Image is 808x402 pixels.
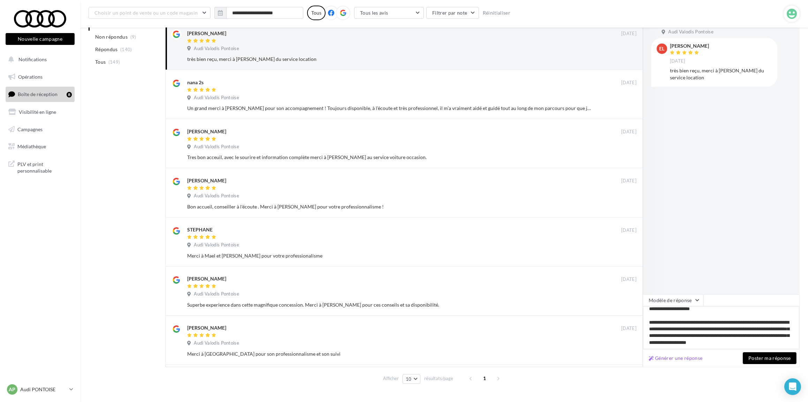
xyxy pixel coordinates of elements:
span: [DATE] [621,80,637,86]
button: Choisir un point de vente ou un code magasin [89,7,211,19]
span: Médiathèque [17,143,46,149]
div: [PERSON_NAME] [187,30,226,37]
span: Tous [95,58,106,65]
button: Nouvelle campagne [6,33,75,45]
div: [PERSON_NAME] [187,177,226,184]
span: PLV et print personnalisable [17,159,72,174]
div: très bien reçu, merci à [PERSON_NAME] du service location [670,67,772,81]
div: Tous [307,6,326,20]
a: Boîte de réception8 [4,87,76,102]
div: [PERSON_NAME] [187,324,226,331]
div: Merci à Mael et [PERSON_NAME] pour votre professionalisme [187,252,591,259]
div: Un grand merci à [PERSON_NAME] pour son accompagnement ! Toujours disponible, à l’écoute et très ... [187,105,591,112]
a: PLV et print personnalisable [4,157,76,177]
button: Filtrer par note [426,7,479,19]
span: Audi Valodis Pontoise [668,29,714,35]
a: AP Audi PONTOISE [6,383,75,396]
button: Poster ma réponse [743,352,796,364]
span: Afficher [383,375,399,382]
span: [DATE] [670,58,685,64]
span: Répondus [95,46,118,53]
span: [DATE] [621,276,637,283]
p: Audi PONTOISE [20,386,67,393]
span: (149) [108,59,120,65]
span: résultats/page [424,375,453,382]
button: Modèle de réponse [643,294,703,306]
span: Choisir un point de vente ou un code magasin [94,10,198,16]
span: Audi Valodis Pontoise [194,193,239,199]
span: 1 [479,373,490,384]
span: Audi Valodis Pontoise [194,291,239,297]
span: Audi Valodis Pontoise [194,95,239,101]
span: [DATE] [621,129,637,135]
span: [DATE] [621,178,637,184]
div: [PERSON_NAME] [187,128,226,135]
span: Tous les avis [360,10,388,16]
span: Audi Valodis Pontoise [194,242,239,248]
span: 10 [406,376,412,382]
div: [PERSON_NAME] [187,275,226,282]
button: Générer une réponse [646,354,706,362]
span: [DATE] [621,227,637,234]
span: Audi Valodis Pontoise [194,340,239,346]
div: 8 [67,92,72,97]
a: Médiathèque [4,139,76,154]
a: Visibilité en ligne [4,105,76,119]
span: Visibilité en ligne [19,109,56,115]
button: Tous les avis [354,7,424,19]
div: très bien reçu, merci à [PERSON_NAME] du service location [187,56,591,63]
div: [PERSON_NAME] [670,44,709,48]
span: (9) [130,34,136,40]
div: STEPHANE [187,226,213,233]
div: Superbe experience dans cette magnifique concession. Merci à [PERSON_NAME] pour ces conseils et s... [187,301,591,308]
span: Opérations [18,74,43,80]
div: Open Intercom Messenger [784,378,801,395]
div: Merci à [GEOGRAPHIC_DATA] pour son professionnalisme et son suivi [187,350,591,357]
span: [DATE] [621,325,637,332]
a: Campagnes [4,122,76,137]
span: Campagnes [17,126,43,132]
div: Bon accueil, conseiller à l'écoute . Merci à [PERSON_NAME] pour votre professionnalisme ! [187,203,591,210]
span: Audi Valodis Pontoise [194,144,239,150]
span: Non répondus [95,33,128,40]
span: (140) [120,47,132,52]
span: [DATE] [621,31,637,37]
span: AP [9,386,16,393]
a: Opérations [4,70,76,84]
span: Boîte de réception [18,91,58,97]
button: Notifications [4,52,73,67]
button: Réinitialiser [480,9,513,17]
div: nana 2s [187,79,204,86]
span: Audi Valodis Pontoise [194,46,239,52]
span: Notifications [18,56,47,62]
button: 10 [403,374,420,384]
span: EL [660,45,665,52]
div: Tres bon acceuil, avec le sourire et information complète merci à [PERSON_NAME] au service voitur... [187,154,591,161]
